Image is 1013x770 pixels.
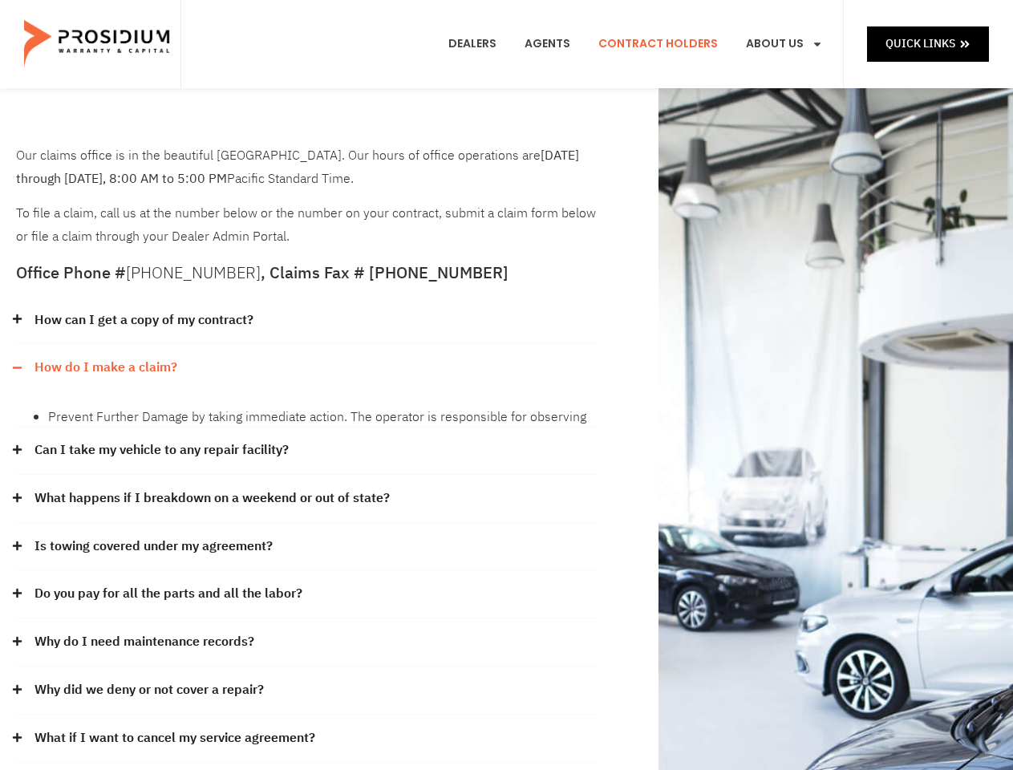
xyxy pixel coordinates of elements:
li: Prevent Further Damage by taking immediate action. The operator is responsible for observing vehi... [48,406,598,452]
div: Do you pay for all the parts and all the labor? [16,570,598,618]
div: How do I make a claim? [16,391,598,427]
div: Can I take my vehicle to any repair facility? [16,427,598,475]
div: Is towing covered under my agreement? [16,523,598,571]
a: [PHONE_NUMBER] [126,261,261,285]
nav: Menu [436,14,835,74]
div: To file a claim, call us at the number below or the number on your contract, submit a claim form ... [16,144,598,249]
a: Agents [513,14,582,74]
a: About Us [734,14,835,74]
span: Quick Links [885,34,955,54]
a: How can I get a copy of my contract? [34,309,253,332]
a: Why do I need maintenance records? [34,630,254,654]
div: What if I want to cancel my service agreement? [16,715,598,763]
b: [DATE] through [DATE], 8:00 AM to 5:00 PM [16,146,579,188]
div: Why did we deny or not cover a repair? [16,667,598,715]
p: Our claims office is in the beautiful [GEOGRAPHIC_DATA]. Our hours of office operations are Pacif... [16,144,598,191]
a: What if I want to cancel my service agreement? [34,727,315,750]
a: What happens if I breakdown on a weekend or out of state? [34,487,390,510]
div: How do I make a claim? [16,344,598,391]
a: Can I take my vehicle to any repair facility? [34,439,289,462]
a: Quick Links [867,26,989,61]
div: How can I get a copy of my contract? [16,297,598,345]
div: Why do I need maintenance records? [16,618,598,667]
a: Contract Holders [586,14,730,74]
a: Why did we deny or not cover a repair? [34,679,264,702]
a: Do you pay for all the parts and all the labor? [34,582,302,606]
h5: Office Phone # , Claims Fax # [PHONE_NUMBER] [16,265,598,281]
a: Is towing covered under my agreement? [34,535,273,558]
a: Dealers [436,14,509,74]
div: What happens if I breakdown on a weekend or out of state? [16,475,598,523]
a: How do I make a claim? [34,356,177,379]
